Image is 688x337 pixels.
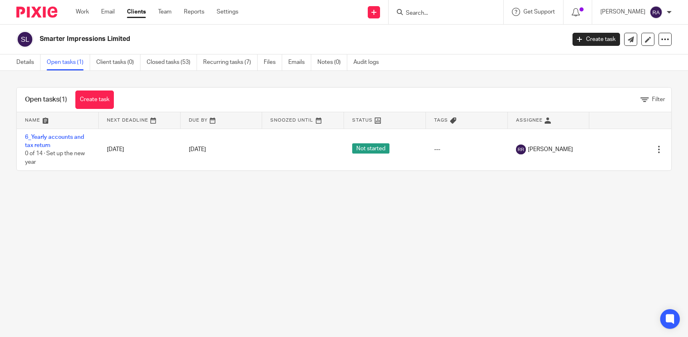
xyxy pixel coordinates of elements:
[353,54,385,70] a: Audit logs
[59,96,67,103] span: (1)
[352,143,389,154] span: Not started
[147,54,197,70] a: Closed tasks (53)
[25,95,67,104] h1: Open tasks
[434,118,448,122] span: Tags
[189,147,206,152] span: [DATE]
[75,90,114,109] a: Create task
[101,8,115,16] a: Email
[25,151,85,165] span: 0 of 14 · Set up the new year
[650,6,663,19] img: svg%3E
[96,54,140,70] a: Client tasks (0)
[25,134,84,148] a: 6_Yearly accounts and tax return
[523,9,555,15] span: Get Support
[99,129,181,170] td: [DATE]
[16,7,57,18] img: Pixie
[652,97,665,102] span: Filter
[317,54,347,70] a: Notes (0)
[184,8,204,16] a: Reports
[158,8,172,16] a: Team
[76,8,89,16] a: Work
[516,145,526,154] img: svg%3E
[264,54,282,70] a: Files
[288,54,311,70] a: Emails
[40,35,456,43] h2: Smarter Impressions Limited
[600,8,645,16] p: [PERSON_NAME]
[47,54,90,70] a: Open tasks (1)
[528,145,573,154] span: [PERSON_NAME]
[16,54,41,70] a: Details
[16,31,34,48] img: svg%3E
[352,118,373,122] span: Status
[405,10,479,17] input: Search
[127,8,146,16] a: Clients
[434,145,500,154] div: ---
[217,8,238,16] a: Settings
[270,118,313,122] span: Snoozed Until
[573,33,620,46] a: Create task
[203,54,258,70] a: Recurring tasks (7)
